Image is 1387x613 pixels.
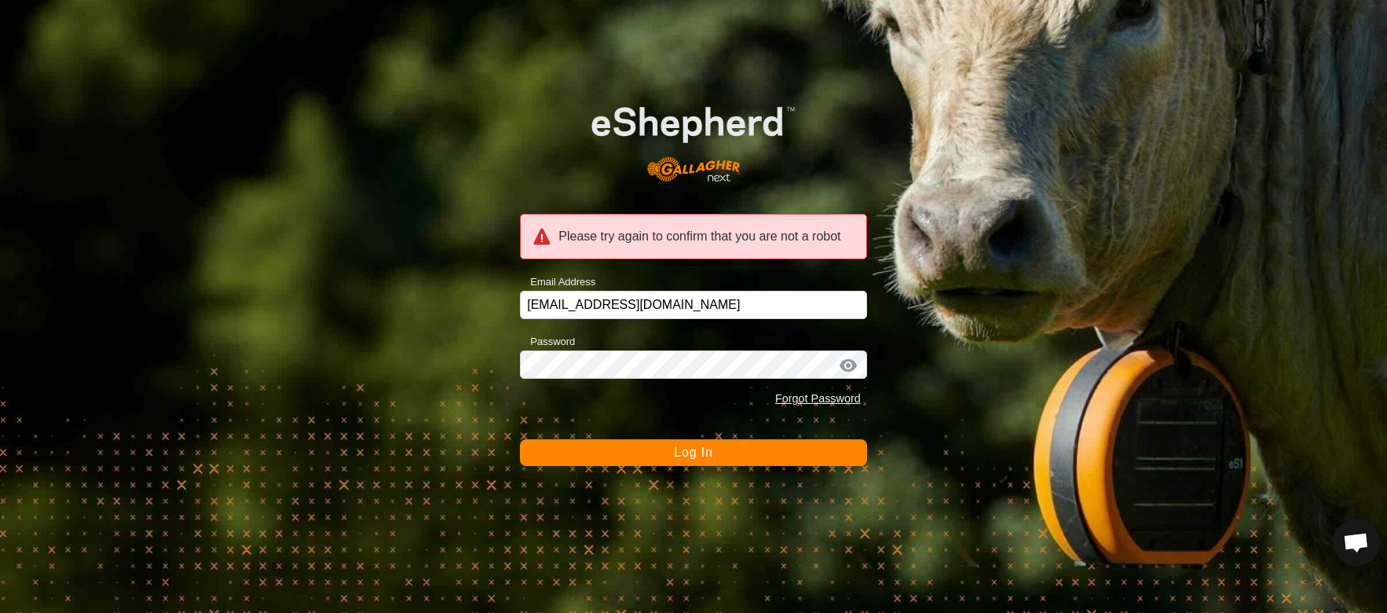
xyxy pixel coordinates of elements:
[520,214,867,259] div: Please try again to confirm that you are not a robot
[520,291,867,319] input: Email Address
[554,78,832,196] img: E-shepherd Logo
[520,334,575,350] label: Password
[520,274,595,290] label: Email Address
[1333,519,1380,566] div: Open chat
[674,446,712,459] span: Log In
[520,439,867,466] button: Log In
[775,392,861,405] a: Forgot Password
